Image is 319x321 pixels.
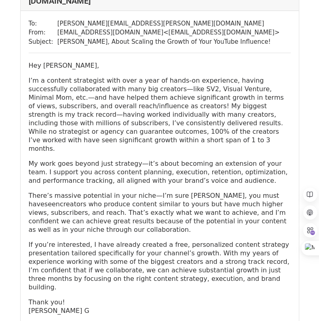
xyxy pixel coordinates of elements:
p: Hey [PERSON_NAME], [29,61,291,70]
td: From: [29,28,57,37]
p: There’s massive potential in your niche—I’m sure [PERSON_NAME], you must have creators who produc... [29,191,291,234]
td: Subject: [29,37,57,47]
td: [PERSON_NAME], About Scaling the Growth of Your YouTube Influence! [57,37,280,47]
td: [EMAIL_ADDRESS][DOMAIN_NAME] < [EMAIL_ADDRESS][DOMAIN_NAME] > [57,28,280,37]
td: To: [29,19,57,28]
td: [PERSON_NAME][EMAIL_ADDRESS][PERSON_NAME][DOMAIN_NAME] [57,19,280,28]
span: seen [44,200,60,208]
p: Thank you! [PERSON_NAME] G [29,298,291,315]
iframe: Chat Widget [279,282,319,321]
p: My work goes beyond just strategy—it’s about becoming an extension of your team. I support you ac... [29,159,291,185]
p: If you’re interested, I have already created a free, personalized content strategy presentation t... [29,240,291,291]
p: I’m a content strategist with over a year of hands-on experience, having successfully collaborate... [29,76,291,153]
